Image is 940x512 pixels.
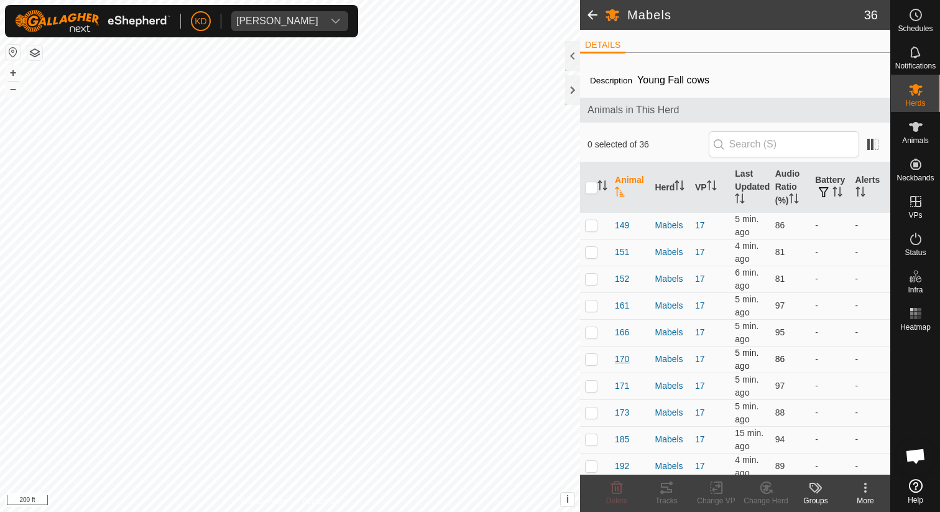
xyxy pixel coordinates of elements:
[695,327,705,337] a: 17
[6,81,21,96] button: –
[241,496,287,507] a: Privacy Policy
[905,100,925,107] span: Herds
[810,426,850,453] td: -
[841,495,890,506] div: More
[850,239,890,266] td: -
[735,294,758,317] span: Sep 25, 2025, 1:10 PM
[695,434,705,444] a: 17
[735,195,745,205] p-sorticon: Activate to sort
[810,212,850,239] td: -
[850,426,890,453] td: -
[236,16,318,26] div: [PERSON_NAME]
[855,189,865,198] p-sorticon: Activate to sort
[810,266,850,292] td: -
[695,274,705,284] a: 17
[898,25,933,32] span: Schedules
[850,162,890,213] th: Alerts
[741,495,791,506] div: Change Herd
[735,455,758,478] span: Sep 25, 2025, 1:12 PM
[850,346,890,373] td: -
[775,434,785,444] span: 94
[775,247,785,257] span: 81
[231,11,323,31] span: Chris Hudson
[655,299,684,312] div: Mabels
[735,241,758,264] span: Sep 25, 2025, 1:11 PM
[690,162,730,213] th: VP
[891,474,940,509] a: Help
[850,453,890,480] td: -
[597,182,607,192] p-sorticon: Activate to sort
[655,272,684,286] div: Mabels
[902,137,929,144] span: Animals
[810,239,850,266] td: -
[832,189,842,198] p-sorticon: Activate to sort
[810,373,850,399] td: -
[615,379,629,393] span: 171
[615,219,629,232] span: 149
[655,460,684,473] div: Mabels
[655,219,684,232] div: Mabels
[789,195,799,205] p-sorticon: Activate to sort
[15,10,170,32] img: Gallagher Logo
[850,373,890,399] td: -
[810,319,850,346] td: -
[775,220,785,230] span: 86
[615,353,629,366] span: 170
[561,493,574,506] button: i
[735,268,758,291] span: Sep 25, 2025, 1:10 PM
[850,399,890,426] td: -
[896,174,934,182] span: Neckbands
[735,348,758,371] span: Sep 25, 2025, 1:10 PM
[905,249,926,256] span: Status
[675,182,684,192] p-sorticon: Activate to sort
[850,319,890,346] td: -
[864,6,878,24] span: 36
[730,162,770,213] th: Last Updated
[615,299,629,312] span: 161
[195,15,206,28] span: KD
[695,461,705,471] a: 17
[775,381,785,391] span: 97
[695,407,705,417] a: 17
[695,354,705,364] a: 17
[655,379,684,393] div: Mabels
[770,162,810,213] th: Audio Ratio (%)
[627,7,864,22] h2: Mabels
[580,39,625,54] li: DETAILS
[615,272,629,286] span: 152
[735,321,758,344] span: Sep 25, 2025, 1:11 PM
[615,246,629,259] span: 151
[615,433,629,446] span: 185
[775,300,785,310] span: 97
[735,401,758,424] span: Sep 25, 2025, 1:10 PM
[6,45,21,60] button: Reset Map
[695,300,705,310] a: 17
[908,286,923,294] span: Infra
[615,460,629,473] span: 192
[810,346,850,373] td: -
[606,496,628,505] span: Delete
[775,327,785,337] span: 95
[850,266,890,292] td: -
[695,247,705,257] a: 17
[655,433,684,446] div: Mabels
[655,406,684,419] div: Mabels
[707,182,717,192] p-sorticon: Activate to sort
[302,496,339,507] a: Contact Us
[590,76,632,85] label: Description
[27,45,42,60] button: Map Layers
[650,162,689,213] th: Herd
[323,11,348,31] div: dropdown trigger
[655,353,684,366] div: Mabels
[615,326,629,339] span: 166
[632,70,714,90] span: Young Fall cows
[850,212,890,239] td: -
[810,453,850,480] td: -
[610,162,650,213] th: Animal
[695,220,705,230] a: 17
[908,212,922,219] span: VPs
[908,496,923,504] span: Help
[642,495,691,506] div: Tracks
[850,292,890,319] td: -
[695,381,705,391] a: 17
